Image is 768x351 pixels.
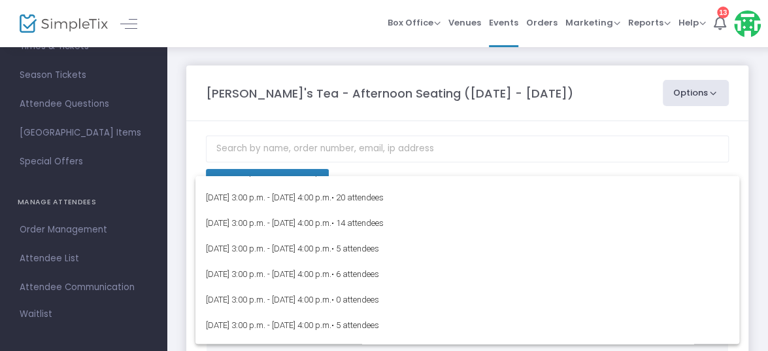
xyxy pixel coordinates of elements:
[206,312,729,338] span: [DATE] 3:00 p.m. - [DATE] 4:00 p.m.
[206,261,729,287] span: [DATE] 3:00 p.m. - [DATE] 4:00 p.m.
[206,210,729,236] span: [DATE] 3:00 p.m. - [DATE] 4:00 p.m.
[206,185,729,210] span: [DATE] 3:00 p.m. - [DATE] 4:00 p.m.
[331,320,379,330] span: • 5 attendees
[206,287,729,312] span: [DATE] 3:00 p.m. - [DATE] 4:00 p.m.
[331,295,379,305] span: • 0 attendees
[206,236,729,261] span: [DATE] 3:00 p.m. - [DATE] 4:00 p.m.
[331,244,379,253] span: • 5 attendees
[331,193,384,202] span: • 20 attendees
[331,218,384,228] span: • 14 attendees
[331,269,379,279] span: • 6 attendees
